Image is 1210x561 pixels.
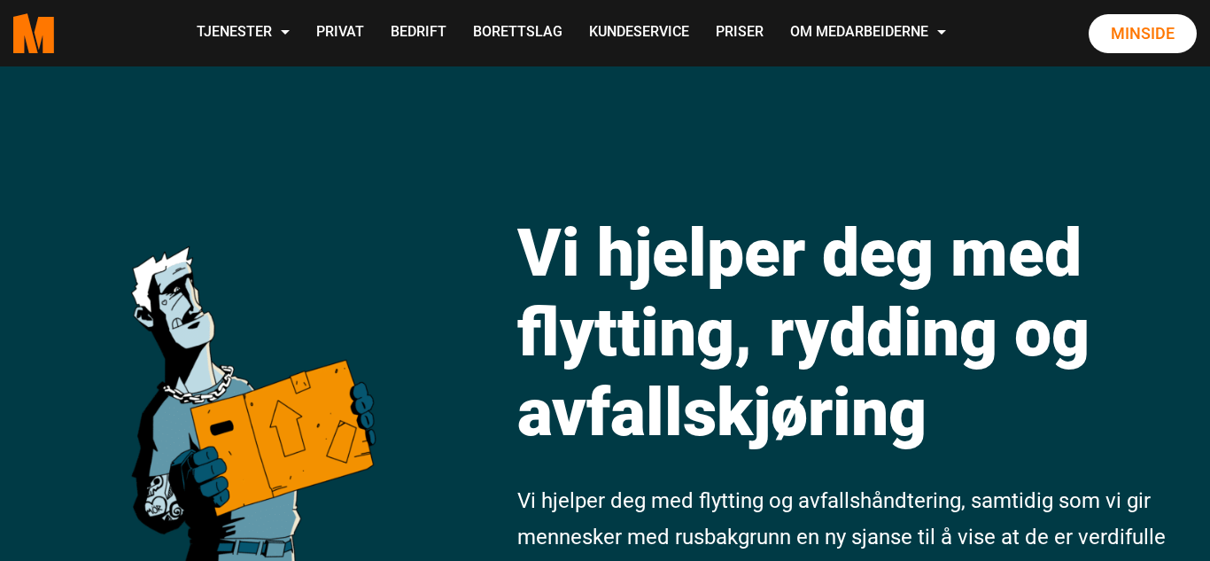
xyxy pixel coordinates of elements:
a: Priser [702,2,777,65]
a: Kundeservice [576,2,702,65]
a: Borettslag [460,2,576,65]
a: Minside [1089,14,1197,53]
a: Om Medarbeiderne [777,2,959,65]
h1: Vi hjelper deg med flytting, rydding og avfallskjøring [517,213,1197,452]
a: Tjenester [183,2,303,65]
a: Bedrift [377,2,460,65]
a: Privat [303,2,377,65]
